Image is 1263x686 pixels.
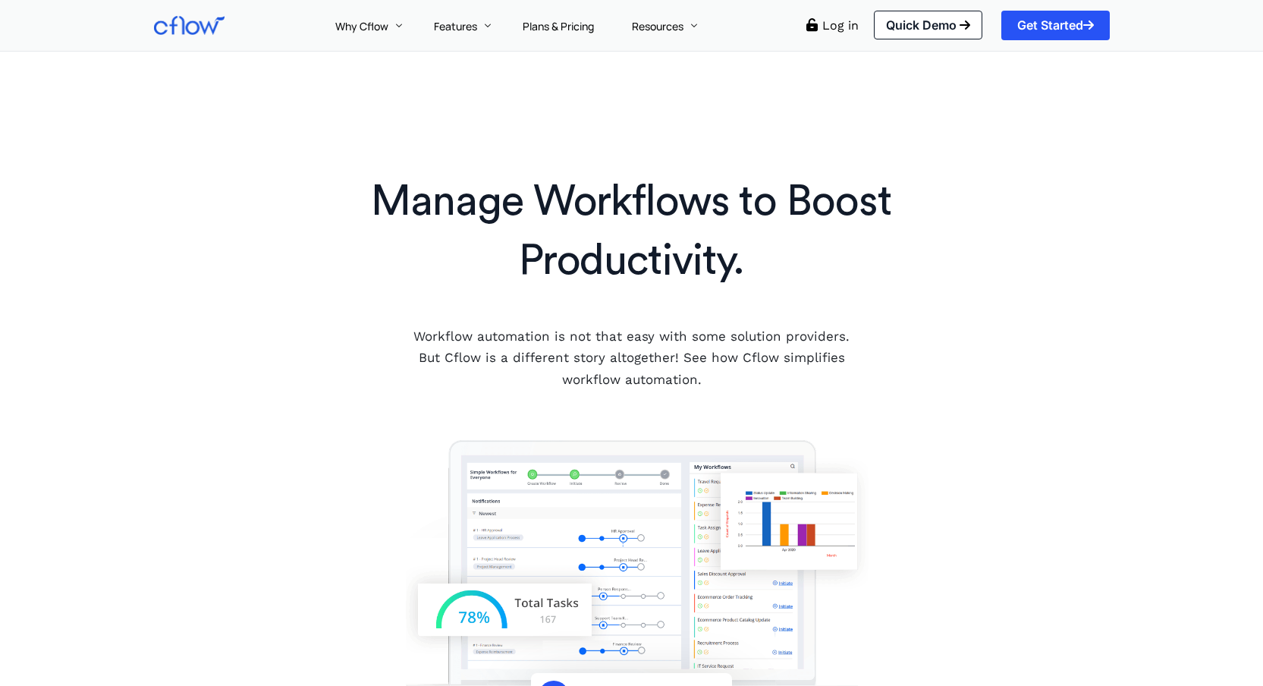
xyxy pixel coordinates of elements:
[1001,11,1110,39] a: Get Started
[632,19,683,33] span: Resources
[523,19,594,33] span: Plans & Pricing
[154,16,225,35] img: Cflow
[434,19,477,33] span: Features
[874,11,982,39] a: Quick Demo
[822,18,859,33] a: Log in
[321,172,942,291] h1: Manage Workflows to Boost Productivity.
[403,326,860,392] p: Workflow automation is not that easy with some solution providers. But Cflow is a different story...
[335,19,388,33] span: Why Cflow
[1017,19,1094,31] span: Get Started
